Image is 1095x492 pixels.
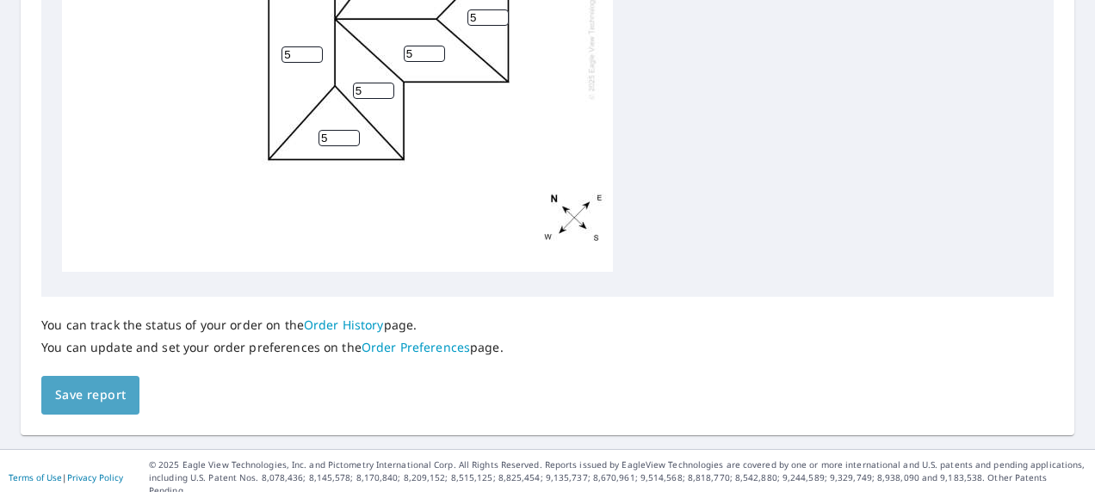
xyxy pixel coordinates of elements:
button: Save report [41,376,139,415]
a: Order History [304,317,384,333]
a: Order Preferences [362,339,470,355]
a: Privacy Policy [67,471,123,483]
span: Save report [55,384,126,406]
p: You can track the status of your order on the page. [41,317,504,333]
p: | [9,472,123,483]
a: Terms of Use [9,471,62,483]
p: You can update and set your order preferences on the page. [41,340,504,355]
